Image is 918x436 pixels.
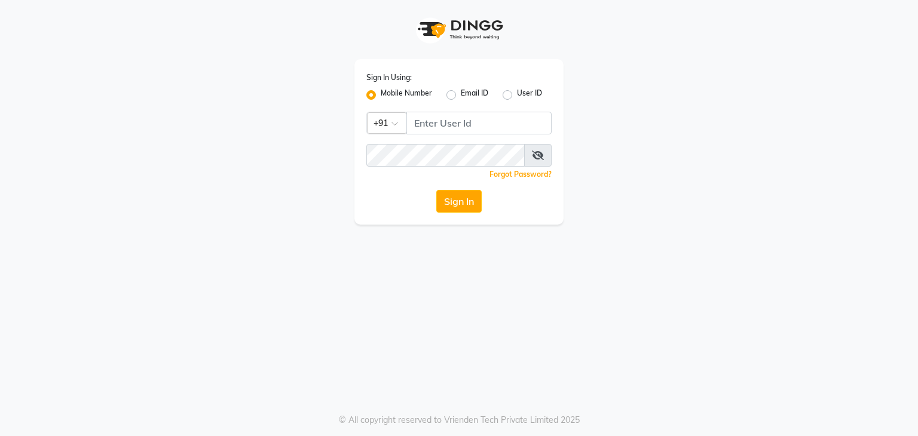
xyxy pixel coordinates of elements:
[411,12,507,47] img: logo1.svg
[489,170,552,179] a: Forgot Password?
[406,112,552,134] input: Username
[366,72,412,83] label: Sign In Using:
[461,88,488,102] label: Email ID
[436,190,482,213] button: Sign In
[366,144,525,167] input: Username
[381,88,432,102] label: Mobile Number
[517,88,542,102] label: User ID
